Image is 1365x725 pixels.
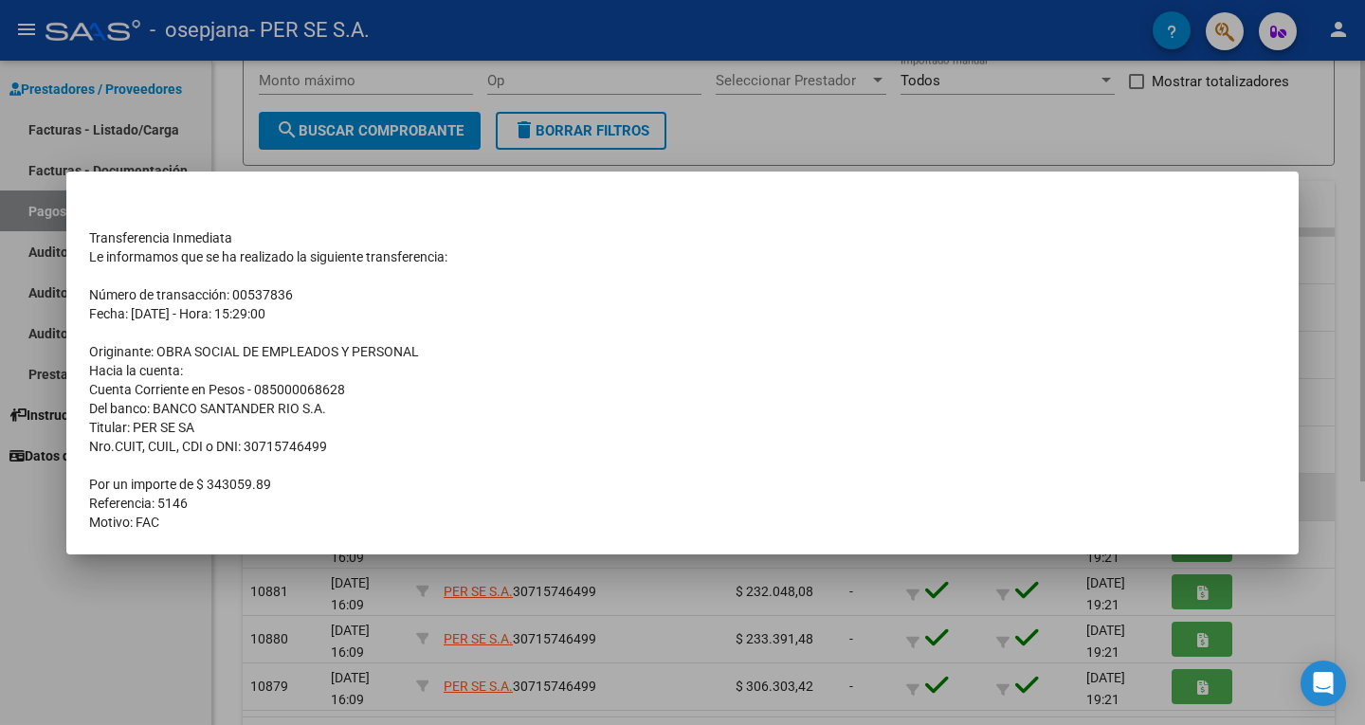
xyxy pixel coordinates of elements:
[89,228,1276,247] td: Transferencia Inmediata
[89,380,1276,399] td: Cuenta Corriente en Pesos - 085000068628
[89,247,1276,266] td: Le informamos que se ha realizado la siguiente transferencia:
[89,361,1276,380] td: Hacia la cuenta:
[89,285,1276,304] td: Número de transacción: 00537836
[89,342,1276,361] td: Originante: OBRA SOCIAL DE EMPLEADOS Y PERSONAL
[89,437,1276,456] td: Nro.CUIT, CUIL, CDI o DNI: 30715746499
[89,399,1276,418] td: Del banco: BANCO SANTANDER RIO S.A.
[89,304,1276,323] td: Fecha: [DATE] - Hora: 15:29:00
[89,513,1276,532] td: Motivo: FAC
[89,418,1276,437] td: Titular: PER SE SA
[89,475,1276,494] td: Por un importe de $ 343059.89
[89,494,1276,513] td: Referencia: 5146
[1301,661,1346,706] div: Open Intercom Messenger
